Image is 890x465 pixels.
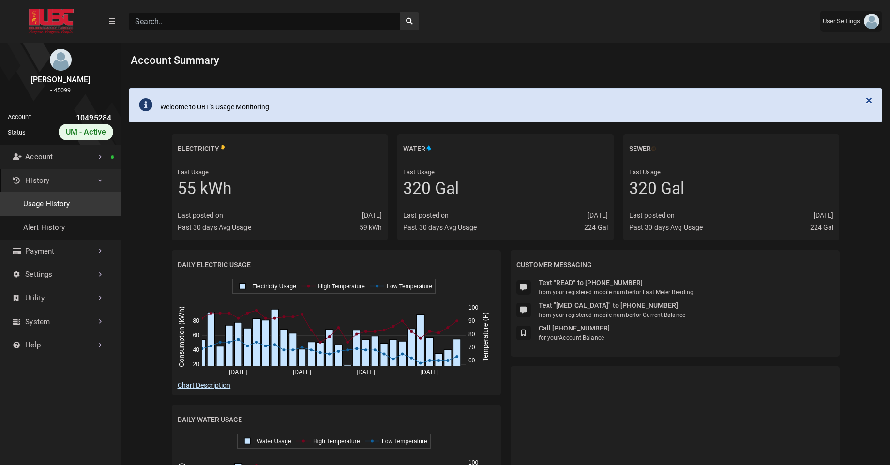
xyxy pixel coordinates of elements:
[629,177,834,201] div: 320 Gal
[403,223,477,233] div: Past 30 days Avg Usage
[103,13,121,30] button: Menu
[178,381,231,389] a: Chart Description
[634,289,694,296] span: for last meter reading
[810,223,834,233] div: 224 Gal
[866,93,872,107] span: ×
[629,167,834,177] div: Last Usage
[403,140,432,158] h2: Water
[362,210,382,221] div: [DATE]
[539,323,610,333] div: Call [PHONE_NUMBER]
[629,223,703,233] div: Past 30 days Avg Usage
[131,52,220,68] h1: Account Summary
[588,210,608,221] div: [DATE]
[360,223,382,233] div: 59 kWh
[178,256,251,274] h2: Daily Electric Usage
[8,74,113,86] div: [PERSON_NAME]
[8,9,95,34] img: ALTSK Logo
[559,334,604,341] span: Account Balance
[59,124,113,140] div: UM - Active
[178,411,242,429] h2: Daily Water Usage
[403,210,449,221] div: Last posted on
[814,210,834,221] div: [DATE]
[129,12,400,30] input: Search
[178,210,223,221] div: Last posted on
[820,11,882,32] a: User Settings
[539,300,685,311] div: Text "[MEDICAL_DATA]" to [PHONE_NUMBER]
[823,16,864,26] span: User Settings
[403,177,608,201] div: 320 Gal
[516,256,592,274] h2: Customer Messaging
[539,288,694,297] div: from your registered mobile number
[400,12,419,30] button: search
[539,278,694,288] div: Text "READ" to [PHONE_NUMBER]
[539,333,610,342] div: for your
[178,167,382,177] div: Last Usage
[8,86,113,95] div: - 45099
[539,311,685,319] div: from your registered mobile number
[584,223,608,233] div: 224 Gal
[178,177,382,201] div: 55 kWh
[160,102,269,112] div: Welcome to UBT's Usage Monitoring
[8,112,31,124] div: Account
[31,112,113,124] div: 10495284
[629,210,675,221] div: Last posted on
[178,223,251,233] div: Past 30 days Avg Usage
[856,89,882,112] button: Close
[178,140,226,158] h2: Electricity
[634,312,685,318] span: for current balance
[629,140,656,158] h2: Sewer
[403,167,608,177] div: Last Usage
[8,128,26,137] div: Status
